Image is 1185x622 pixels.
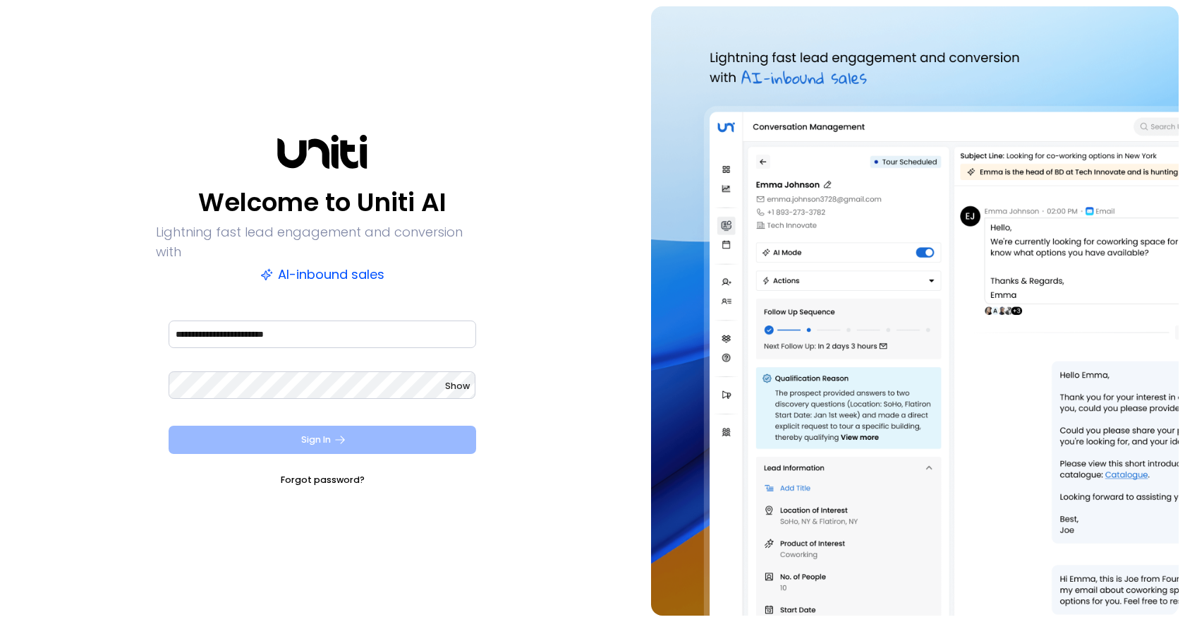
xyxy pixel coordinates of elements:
[260,265,384,285] p: AI-inbound sales
[445,379,470,393] button: Show
[198,186,446,220] p: Welcome to Uniti AI
[281,473,365,487] a: Forgot password?
[651,6,1179,616] img: auth-hero.png
[156,222,489,262] p: Lightning fast lead engagement and conversion with
[169,426,476,454] button: Sign In
[445,380,470,392] span: Show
